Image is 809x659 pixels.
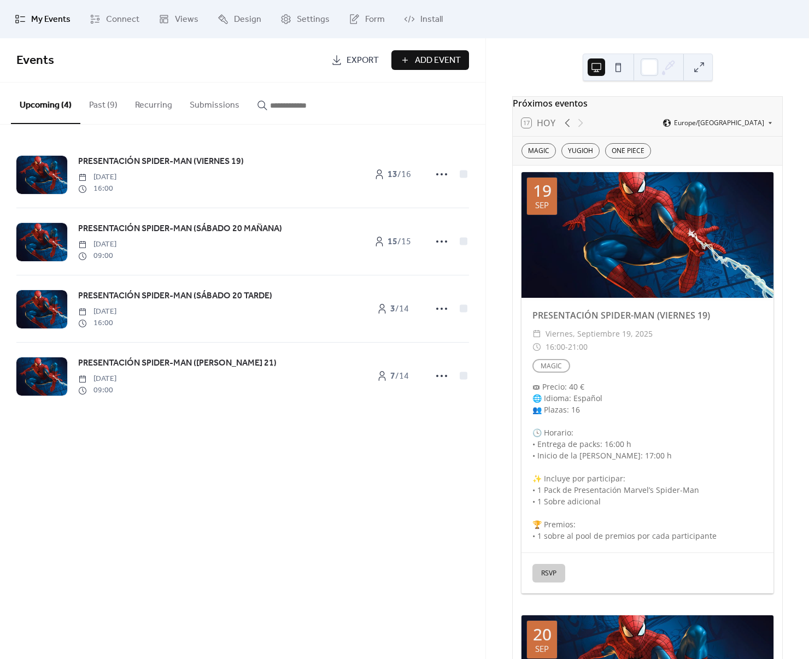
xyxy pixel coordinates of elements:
a: PRESENTACIÓN SPIDER-MAN (SÁBADO 20 TARDE) [78,289,272,303]
span: 16:00 [78,183,116,195]
a: 7/14 [365,366,420,386]
button: Past (9) [80,83,126,123]
div: MAGIC [521,143,556,158]
div: ONE PIECE [605,143,651,158]
b: 3 [390,301,395,317]
span: Connect [106,13,139,26]
a: PRESENTACIÓN SPIDER-MAN (SÁBADO 20 MAÑANA) [78,222,282,236]
span: Europe/[GEOGRAPHIC_DATA] [674,120,764,126]
span: Install [420,13,443,26]
span: PRESENTACIÓN SPIDER-MAN ([PERSON_NAME] 21) [78,357,277,370]
a: Settings [272,4,338,34]
span: [DATE] [78,306,116,317]
a: 15/15 [365,232,420,251]
a: Export [323,50,387,70]
span: Events [16,49,54,73]
span: / 15 [388,236,411,249]
span: PRESENTACIÓN SPIDER-MAN (SÁBADO 20 TARDE) [78,290,272,303]
div: ​ [532,340,541,354]
span: 16:00 [78,317,116,329]
span: Export [347,54,379,67]
button: Upcoming (4) [11,83,80,124]
b: 13 [388,166,397,183]
span: My Events [31,13,71,26]
span: 09:00 [78,385,116,396]
span: / 14 [390,370,409,383]
a: PRESENTACIÓN SPIDER-MAN (VIERNES 19) [78,155,244,169]
b: 15 [388,233,397,250]
span: viernes, septiembre 19, 2025 [546,327,653,340]
button: RSVP [532,564,565,582]
a: Install [396,4,451,34]
button: Add Event [391,50,469,70]
span: PRESENTACIÓN SPIDER-MAN (VIERNES 19) [78,155,244,168]
div: sep [535,645,549,653]
span: Add Event [415,54,461,67]
div: 19 [533,183,552,199]
span: Settings [297,13,330,26]
div: sep [535,201,549,209]
div: ​ [532,327,541,340]
a: 3/14 [365,299,420,319]
a: Connect [81,4,148,34]
a: 13/16 [365,164,420,184]
a: Views [150,4,207,34]
span: [DATE] [78,239,116,250]
div: YUGIOH [561,143,600,158]
span: Form [365,13,385,26]
div: PRESENTACIÓN SPIDER-MAN (VIERNES 19) [521,309,773,322]
div: 🎟 Precio: 40 € 🌐 Idioma: Español 👥 Plazas: 16 🕓 Horario: • Entrega de packs: 16:00 h • Inicio de ... [521,381,773,542]
b: 7 [390,368,395,385]
button: Submissions [181,83,248,123]
span: / 16 [388,168,411,181]
span: - [565,340,568,354]
span: [DATE] [78,172,116,183]
span: Design [234,13,261,26]
a: PRESENTACIÓN SPIDER-MAN ([PERSON_NAME] 21) [78,356,277,370]
span: 09:00 [78,250,116,262]
a: My Events [7,4,79,34]
a: Design [209,4,269,34]
a: Form [341,4,393,34]
span: / 14 [390,303,409,316]
span: [DATE] [78,373,116,385]
span: PRESENTACIÓN SPIDER-MAN (SÁBADO 20 MAÑANA) [78,222,282,236]
span: 16:00 [546,340,565,354]
div: Próximos eventos [513,97,782,110]
span: Views [175,13,198,26]
button: Recurring [126,83,181,123]
span: 21:00 [568,340,588,354]
div: 20 [533,626,552,643]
